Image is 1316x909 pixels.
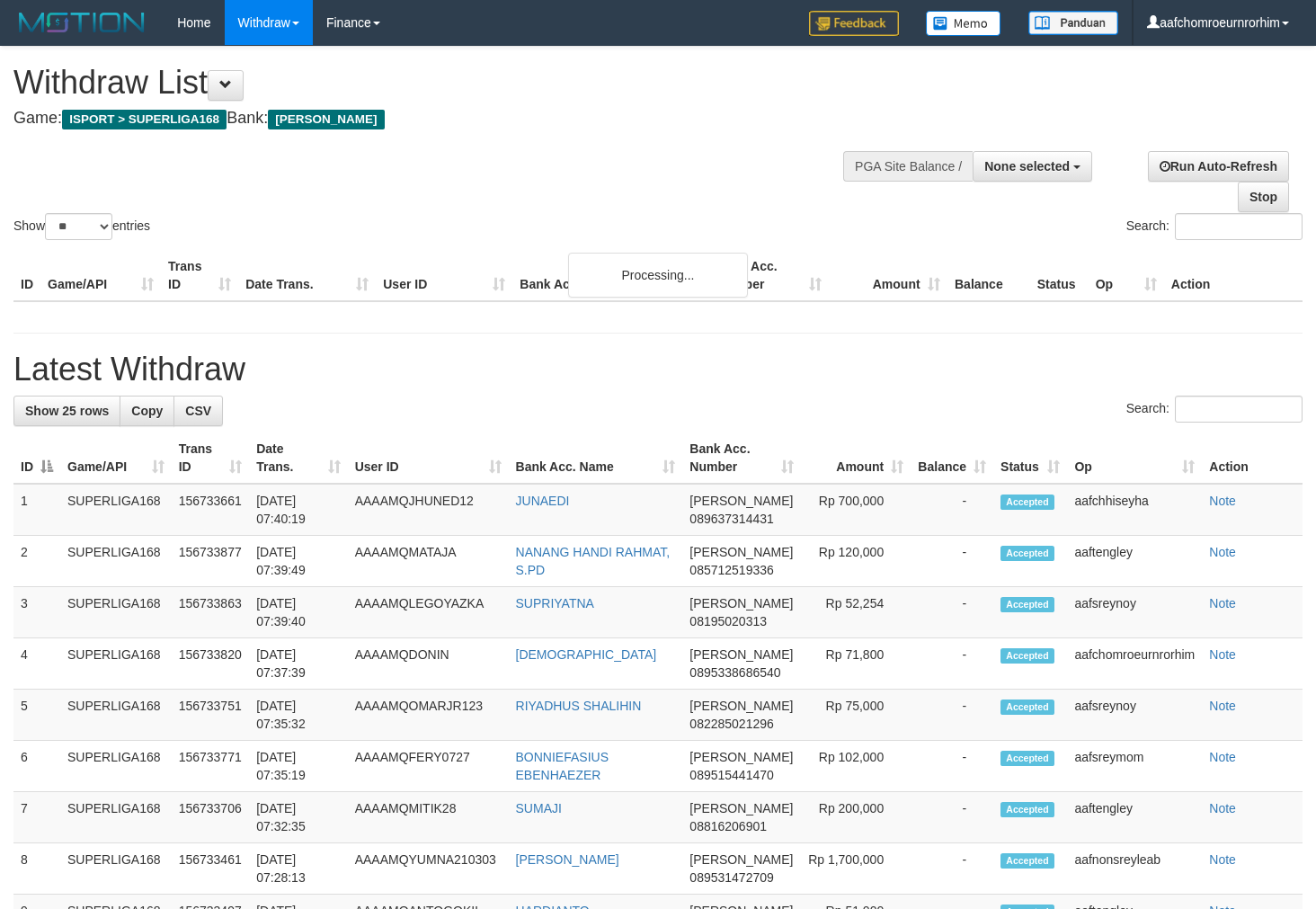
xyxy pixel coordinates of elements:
input: Search: [1175,396,1303,423]
a: JUNAEDI [516,494,570,508]
td: Rp 700,000 [801,484,911,536]
span: [PERSON_NAME] [689,494,793,508]
td: AAAAMQYUMNA210303 [348,843,509,895]
span: Accepted [1000,648,1054,664]
div: PGA Site Balance / [843,151,973,182]
th: Balance [947,250,1030,301]
span: Accepted [1000,700,1054,715]
span: Accepted [1000,751,1054,766]
span: Copy 08195020313 to clipboard [689,614,767,628]
img: MOTION_logo.png [13,9,150,36]
td: - [911,587,993,638]
th: Game/API [40,250,161,301]
td: 156733461 [172,843,250,895]
td: - [911,536,993,587]
span: CSV [185,404,211,418]
td: aafchomroeurnrorhim [1067,638,1202,690]
th: Game/API: activate to sort column ascending [60,432,172,484]
a: Note [1209,852,1236,867]
td: AAAAMQMATAJA [348,536,509,587]
th: User ID: activate to sort column ascending [348,432,509,484]
td: 156733820 [172,638,250,690]
a: Show 25 rows [13,396,120,426]
span: Accepted [1000,802,1054,817]
td: SUPERLIGA168 [60,484,172,536]
img: panduan.png [1028,11,1118,35]
td: [DATE] 07:39:40 [249,587,347,638]
span: Show 25 rows [25,404,109,418]
td: 6 [13,741,60,792]
th: Op [1089,250,1164,301]
label: Show entries [13,213,150,240]
span: [PERSON_NAME] [689,801,793,815]
td: AAAAMQLEGOYAZKA [348,587,509,638]
td: SUPERLIGA168 [60,792,172,843]
th: Amount [829,250,947,301]
td: AAAAMQDONIN [348,638,509,690]
span: Copy 089531472709 to clipboard [689,870,773,885]
th: Trans ID [161,250,238,301]
th: Date Trans.: activate to sort column ascending [249,432,347,484]
a: [PERSON_NAME] [516,852,619,867]
td: AAAAMQMITIK28 [348,792,509,843]
th: Status [1030,250,1089,301]
label: Search: [1126,213,1303,240]
th: ID: activate to sort column descending [13,432,60,484]
td: - [911,638,993,690]
td: 156733863 [172,587,250,638]
th: Status: activate to sort column ascending [993,432,1067,484]
a: NANANG HANDI RAHMAT, S.PD [516,545,671,577]
td: aafsreynoy [1067,690,1202,741]
a: CSV [173,396,223,426]
td: AAAAMQFERY0727 [348,741,509,792]
span: [PERSON_NAME] [689,750,793,764]
td: 4 [13,638,60,690]
img: Button%20Memo.svg [926,11,1001,36]
a: Note [1209,545,1236,559]
td: aafchhiseyha [1067,484,1202,536]
td: - [911,792,993,843]
th: Balance: activate to sort column ascending [911,432,993,484]
h4: Game: Bank: [13,110,859,128]
span: [PERSON_NAME] [689,596,793,610]
td: aafnonsreyleab [1067,843,1202,895]
th: Date Trans. [238,250,376,301]
button: None selected [973,151,1092,182]
th: Bank Acc. Number: activate to sort column ascending [682,432,800,484]
a: BONNIEFASIUS EBENHAEZER [516,750,609,782]
a: SUPRIYATNA [516,596,594,610]
a: Note [1209,647,1236,662]
td: [DATE] 07:32:35 [249,792,347,843]
td: Rp 52,254 [801,587,911,638]
td: - [911,843,993,895]
a: Run Auto-Refresh [1148,151,1289,182]
span: Accepted [1000,546,1054,561]
a: SUMAJI [516,801,562,815]
span: Accepted [1000,597,1054,612]
span: Copy [131,404,163,418]
td: 156733771 [172,741,250,792]
th: Bank Acc. Number [709,250,828,301]
td: SUPERLIGA168 [60,587,172,638]
td: Rp 1,700,000 [801,843,911,895]
a: Copy [120,396,174,426]
a: [DEMOGRAPHIC_DATA] [516,647,657,662]
td: - [911,484,993,536]
span: Copy 082285021296 to clipboard [689,717,773,731]
span: Copy 08816206901 to clipboard [689,819,767,833]
td: 156733706 [172,792,250,843]
th: Amount: activate to sort column ascending [801,432,911,484]
td: aafsreynoy [1067,587,1202,638]
td: [DATE] 07:35:19 [249,741,347,792]
td: SUPERLIGA168 [60,690,172,741]
td: [DATE] 07:37:39 [249,638,347,690]
h1: Latest Withdraw [13,352,1303,388]
h1: Withdraw List [13,65,859,101]
td: Rp 75,000 [801,690,911,741]
td: SUPERLIGA168 [60,741,172,792]
td: [DATE] 07:39:49 [249,536,347,587]
span: [PERSON_NAME] [268,110,384,129]
span: Accepted [1000,495,1054,510]
a: Note [1209,801,1236,815]
img: Feedback.jpg [809,11,899,36]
